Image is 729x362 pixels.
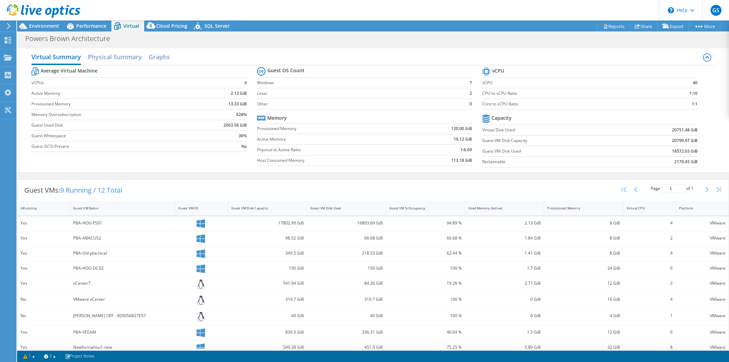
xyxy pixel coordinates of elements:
[482,127,623,133] label: Virtual Disk Used
[244,79,247,86] b: 4
[31,111,191,118] label: Memory Oversubscription
[17,180,129,201] div: Guest VMs:
[310,312,383,320] div: 40 GiB
[657,21,689,31] a: Export
[689,21,720,31] a: More
[31,79,191,86] label: vCPUs
[451,157,472,164] b: 113.18 GiB
[257,125,410,132] label: Provisioned Memory
[31,101,191,107] label: Provisioned Memory
[73,234,172,242] div: PBA-ABACUS2
[21,219,67,227] div: Yes
[389,328,462,336] div: 40.04 %
[691,185,693,191] span: 1
[231,90,247,97] b: 2.12 GiB
[689,90,698,97] b: 1:10
[679,264,726,272] div: VMware
[672,148,698,155] b: 18572.03 GiB
[679,206,717,210] div: Platform
[389,280,462,287] div: 19.26 %
[231,249,304,257] div: 349.5 GiB
[73,264,172,272] div: PBA-HOU-DC02
[468,296,541,303] div: 0 GiB
[231,312,304,320] div: 40 GiB
[711,5,721,16] span: GS
[21,234,67,242] div: Yes
[236,111,247,118] b: 628%
[389,296,462,303] div: 100 %
[231,219,304,227] div: 17802.99 GiB
[231,280,304,287] div: 541.94 GiB
[389,344,462,351] div: 75.25 %
[468,206,532,210] div: Used Memory (Active)
[672,127,698,133] b: 20751.48 GiB
[21,264,67,272] div: Yes
[668,7,674,13] svg: \n
[547,264,620,272] div: 24 GiB
[468,312,541,320] div: 0 GiB
[547,312,620,320] div: 4 GiB
[451,125,472,132] b: 120.00 GiB
[547,328,620,336] div: 12 GiB
[239,132,247,139] b: 36%
[389,312,462,320] div: 100 %
[21,280,67,287] div: Yes
[492,67,504,74] b: vCPU
[482,148,623,155] label: Guest VM Disk Used
[470,101,472,107] b: 0
[310,296,383,303] div: 319.7 GiB
[482,79,660,86] label: vCPU
[178,206,216,210] div: Guest VM OS
[389,264,462,272] div: 100 %
[257,101,462,107] label: Other
[228,101,247,107] b: 13.33 GiB
[672,137,698,144] b: 20799.97 GiB
[679,234,726,242] div: VMware
[310,219,383,227] div: 16893.69 GiB
[626,264,673,272] div: 6
[41,67,97,74] b: Average Virtual Machine
[626,234,673,242] div: 2
[73,344,172,351] div: Newformahou1-new
[389,249,462,257] div: 62.44 %
[60,185,122,195] span: 9 Running / 12 Total
[73,206,164,210] div: Guest VM Name
[231,296,304,303] div: 319.7 GiB
[267,115,287,121] b: Memory
[626,280,673,287] div: 2
[18,352,40,361] a: 1
[21,249,67,257] div: Yes
[679,344,726,351] div: VMware
[468,344,541,351] div: 5.89 GiB
[547,234,620,242] div: 8 GiB
[310,344,383,351] div: 451.5 GiB
[310,234,383,242] div: 66.68 GiB
[231,206,296,210] div: Guest VM Disk Capacity
[156,23,187,29] span: Cloud Pricing
[73,328,172,336] div: PBA-VEEAM
[693,79,698,86] b: 40
[231,344,304,351] div: 549.38 GiB
[21,296,67,303] div: No
[123,23,139,29] span: Virtual
[389,234,462,242] div: 66.68 %
[491,115,512,121] b: Capacity
[149,50,170,64] h2: Graphs
[468,219,541,227] div: 2.13 GiB
[470,79,472,86] b: 7
[547,280,620,287] div: 12 GiB
[468,280,541,287] div: 2.71 GiB
[482,137,623,144] label: Guest VM Disk Capacity
[468,328,541,336] div: 1.5 GiB
[257,157,410,164] label: Host Consumed Memory
[310,328,383,336] div: 336.31 GiB
[31,50,81,65] h2: Virtual Summary
[241,143,247,150] b: No
[257,136,410,143] label: Active Memory
[547,206,611,210] div: Provisioned Memory
[626,312,673,320] div: 1
[21,344,67,351] div: Yes
[630,21,658,31] a: Share
[547,344,620,351] div: 32 GiB
[626,328,673,336] div: 6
